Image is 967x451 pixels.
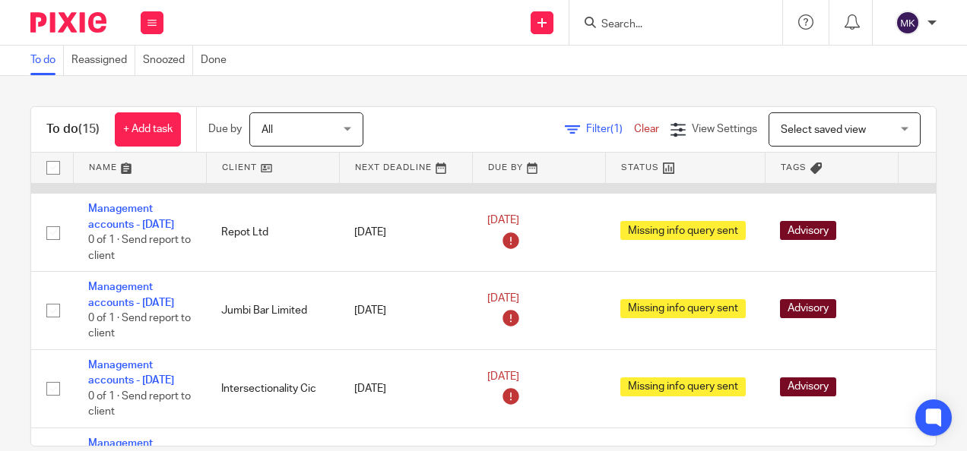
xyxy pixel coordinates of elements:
[487,371,519,382] span: [DATE]
[781,125,866,135] span: Select saved view
[620,299,746,318] span: Missing info query sent
[692,124,757,134] span: View Settings
[115,112,181,147] a: + Add task
[780,221,836,240] span: Advisory
[206,272,339,350] td: Jumbi Bar Limited
[634,124,659,134] a: Clear
[620,221,746,240] span: Missing info query sent
[339,349,472,427] td: [DATE]
[88,313,191,339] span: 0 of 1 · Send report to client
[46,121,100,137] h1: To do
[487,215,519,225] span: [DATE]
[88,282,174,307] a: Management accounts - [DATE]
[339,272,472,350] td: [DATE]
[88,203,174,229] a: Management accounts - [DATE]
[586,124,634,134] span: Filter
[206,349,339,427] td: Intersectionality Cic
[610,124,623,134] span: (1)
[88,391,191,418] span: 0 of 1 · Send report to client
[88,235,191,261] span: 0 of 1 · Send report to client
[78,123,100,135] span: (15)
[780,299,836,318] span: Advisory
[781,163,807,172] span: Tags
[71,46,135,75] a: Reassigned
[600,18,737,32] input: Search
[896,11,920,35] img: svg%3E
[620,377,746,396] span: Missing info query sent
[201,46,234,75] a: Done
[487,293,519,304] span: [DATE]
[208,121,242,137] p: Due by
[206,194,339,272] td: Repot Ltd
[88,360,174,386] a: Management accounts - [DATE]
[780,377,836,396] span: Advisory
[262,125,273,135] span: All
[143,46,193,75] a: Snoozed
[30,46,64,75] a: To do
[339,194,472,272] td: [DATE]
[30,12,106,33] img: Pixie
